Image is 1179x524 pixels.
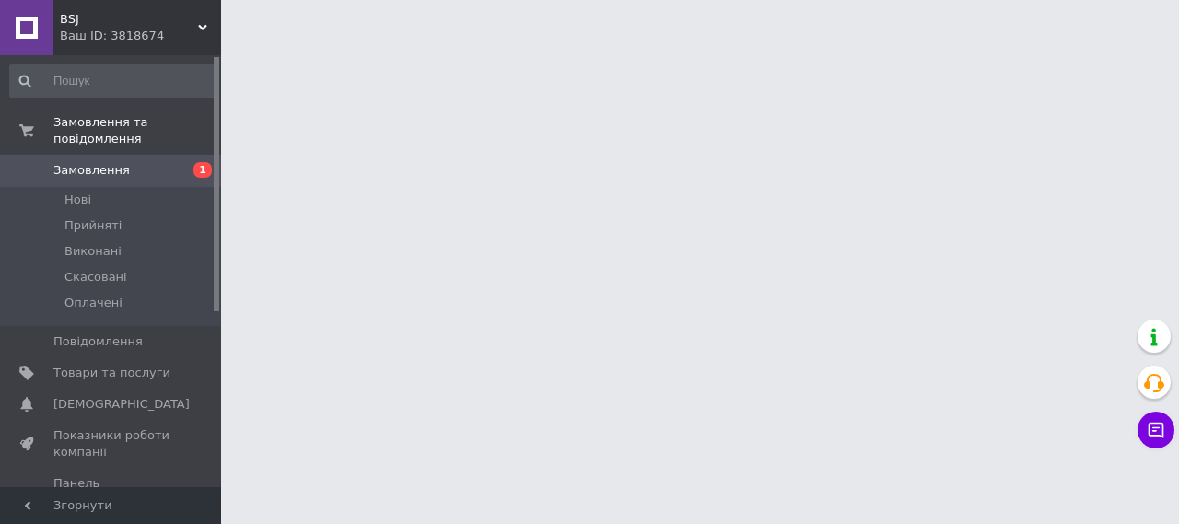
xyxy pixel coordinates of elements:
span: Прийняті [64,217,122,234]
span: Скасовані [64,269,127,285]
span: Замовлення [53,162,130,179]
span: Повідомлення [53,333,143,350]
span: [DEMOGRAPHIC_DATA] [53,396,190,413]
span: Показники роботи компанії [53,427,170,460]
div: Ваш ID: 3818674 [60,28,221,44]
span: Нові [64,192,91,208]
button: Чат з покупцем [1138,412,1174,448]
input: Пошук [9,64,217,98]
span: Замовлення та повідомлення [53,114,221,147]
span: 1 [193,162,212,178]
span: BSJ [60,11,198,28]
span: Оплачені [64,295,123,311]
span: Виконані [64,243,122,260]
span: Товари та послуги [53,365,170,381]
span: Панель управління [53,475,170,508]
